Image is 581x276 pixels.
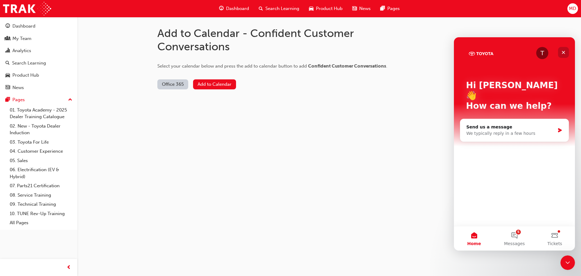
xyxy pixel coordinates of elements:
[7,165,75,181] a: 06. Electrification (EV & Hybrid)
[254,2,304,15] a: search-iconSearch Learning
[2,94,75,105] button: Pages
[7,105,75,121] a: 01. Toyota Academy - 2025 Dealer Training Catalogue
[219,5,224,12] span: guage-icon
[265,5,299,12] span: Search Learning
[304,2,347,15] a: car-iconProduct Hub
[347,2,376,15] a: news-iconNews
[5,73,10,78] span: car-icon
[454,37,575,251] iframe: Intercom live chat
[2,33,75,44] a: My Team
[569,5,576,12] span: MD
[12,72,39,79] div: Product Hub
[12,96,25,103] div: Pages
[67,264,71,271] span: prev-icon
[5,61,10,66] span: search-icon
[380,5,385,12] span: pages-icon
[567,3,578,14] button: MD
[2,19,75,94] button: DashboardMy TeamAnalyticsSearch LearningProduct HubNews
[7,138,75,147] a: 03. Toyota For Life
[7,218,75,228] a: All Pages
[3,2,51,15] img: Trak
[376,2,405,15] a: pages-iconPages
[7,200,75,209] a: 09. Technical Training
[12,84,24,91] div: News
[308,63,386,69] span: Confident Customer Conversations
[157,63,387,69] span: Select your calendar below and press the add to calendar button to add .
[7,181,75,191] a: 07. Parts21 Certification
[12,23,35,30] div: Dashboard
[5,85,10,91] span: news-icon
[12,47,31,54] div: Analytics
[5,24,10,29] span: guage-icon
[193,79,236,89] button: Add to Calendar
[352,5,357,12] span: news-icon
[2,70,75,81] a: Product Hub
[259,5,263,12] span: search-icon
[12,60,46,67] div: Search Learning
[157,27,399,53] h1: Add to Calendar - Confident Customer Conversations
[5,97,10,103] span: pages-icon
[2,21,75,32] a: Dashboard
[2,45,75,56] a: Analytics
[157,79,188,89] button: Office 365
[226,5,249,12] span: Dashboard
[68,96,72,104] span: up-icon
[7,191,75,200] a: 08. Service Training
[560,255,575,270] iframe: Intercom live chat
[387,5,400,12] span: Pages
[5,48,10,54] span: chart-icon
[5,36,10,42] span: people-icon
[316,5,343,12] span: Product Hub
[12,35,31,42] div: My Team
[7,209,75,218] a: 10. TUNE Rev-Up Training
[359,5,371,12] span: News
[7,121,75,138] a: 02. New - Toyota Dealer Induction
[214,2,254,15] a: guage-iconDashboard
[2,82,75,93] a: News
[2,58,75,69] a: Search Learning
[309,5,313,12] span: car-icon
[7,156,75,165] a: 05. Sales
[7,147,75,156] a: 04. Customer Experience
